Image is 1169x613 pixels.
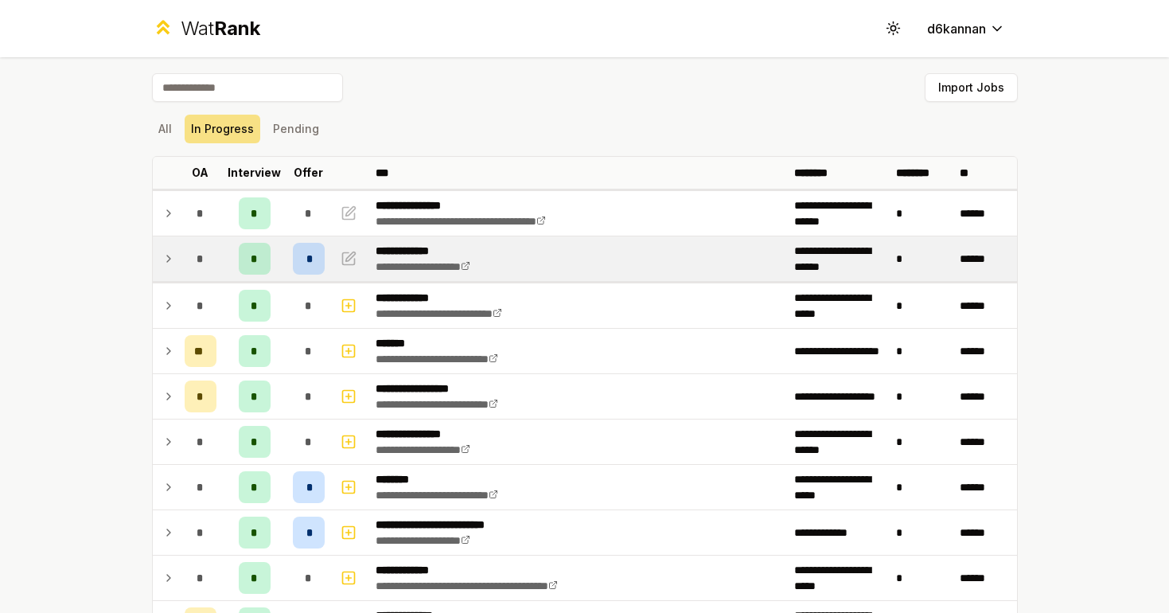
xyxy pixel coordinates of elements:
[214,17,260,40] span: Rank
[185,115,260,143] button: In Progress
[152,115,178,143] button: All
[925,73,1018,102] button: Import Jobs
[228,165,281,181] p: Interview
[267,115,325,143] button: Pending
[927,19,986,38] span: d6kannan
[181,16,260,41] div: Wat
[152,16,261,41] a: WatRank
[294,165,323,181] p: Offer
[914,14,1018,43] button: d6kannan
[192,165,208,181] p: OA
